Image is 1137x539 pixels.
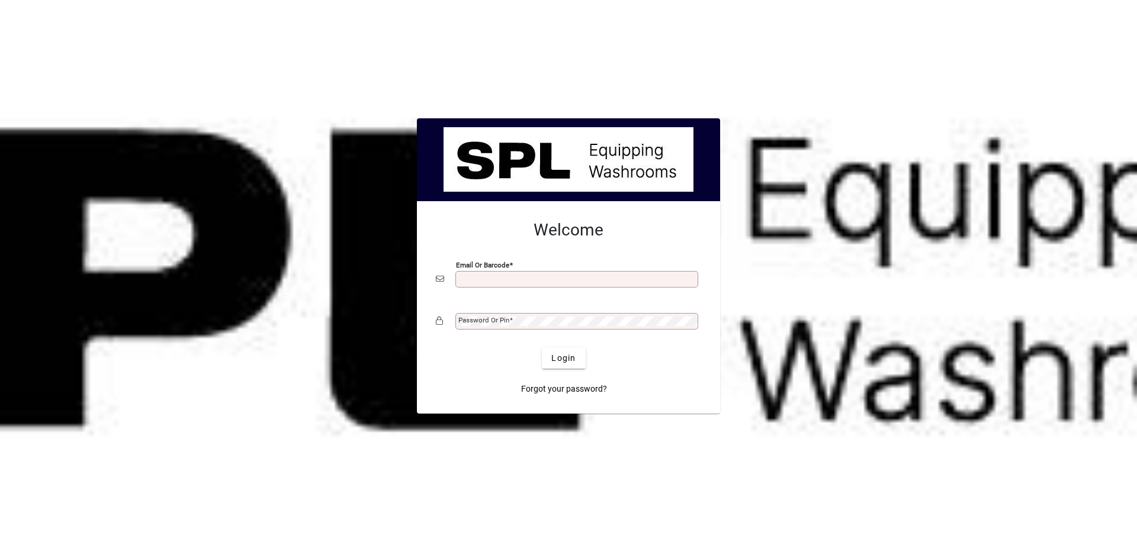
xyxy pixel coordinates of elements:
a: Forgot your password? [516,378,612,399]
span: Forgot your password? [521,383,607,395]
span: Login [551,352,576,364]
mat-label: Email or Barcode [456,261,509,269]
button: Login [542,347,585,369]
mat-label: Password or Pin [458,316,509,324]
h2: Welcome [436,220,701,240]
